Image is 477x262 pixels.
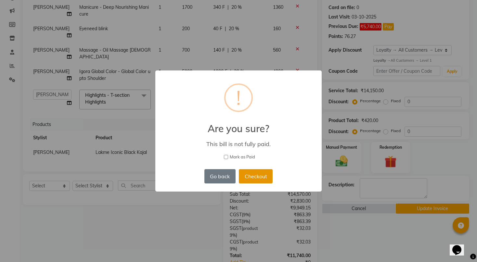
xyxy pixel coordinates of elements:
[239,169,273,183] button: Checkout
[165,140,312,148] div: This bill is not fully paid.
[224,155,228,159] input: Mark as Paid
[155,115,322,134] h2: Are you sure?
[204,169,236,183] button: Go back
[450,236,471,256] iframe: chat widget
[236,85,241,111] div: !
[230,154,255,160] span: Mark as Paid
